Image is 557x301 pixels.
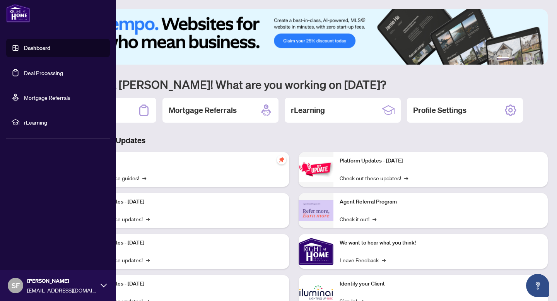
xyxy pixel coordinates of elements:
[81,280,283,288] p: Platform Updates - [DATE]
[24,118,104,127] span: rLearning
[413,105,466,116] h2: Profile Settings
[81,239,283,247] p: Platform Updates - [DATE]
[40,135,548,146] h3: Brokerage & Industry Updates
[518,57,521,60] button: 3
[169,105,237,116] h2: Mortgage Referrals
[277,155,286,164] span: pushpin
[340,198,542,206] p: Agent Referral Program
[6,4,30,22] img: logo
[340,174,408,182] a: Check out these updates!→
[382,256,386,264] span: →
[537,57,540,60] button: 6
[40,9,548,65] img: Slide 0
[340,157,542,165] p: Platform Updates - [DATE]
[27,277,97,285] span: [PERSON_NAME]
[340,239,542,247] p: We want to hear what you think!
[146,256,150,264] span: →
[299,234,333,269] img: We want to hear what you think!
[291,105,325,116] h2: rLearning
[24,44,50,51] a: Dashboard
[526,274,549,297] button: Open asap
[12,280,20,291] span: SF
[24,94,70,101] a: Mortgage Referrals
[81,198,283,206] p: Platform Updates - [DATE]
[340,280,542,288] p: Identify your Client
[27,286,97,294] span: [EMAIL_ADDRESS][DOMAIN_NAME]
[142,174,146,182] span: →
[525,57,528,60] button: 4
[340,256,386,264] a: Leave Feedback→
[531,57,534,60] button: 5
[512,57,515,60] button: 2
[24,69,63,76] a: Deal Processing
[40,77,548,92] h1: Welcome back [PERSON_NAME]! What are you working on [DATE]?
[372,215,376,223] span: →
[146,215,150,223] span: →
[340,215,376,223] a: Check it out!→
[299,157,333,181] img: Platform Updates - June 23, 2025
[497,57,509,60] button: 1
[299,200,333,221] img: Agent Referral Program
[81,157,283,165] p: Self-Help
[404,174,408,182] span: →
